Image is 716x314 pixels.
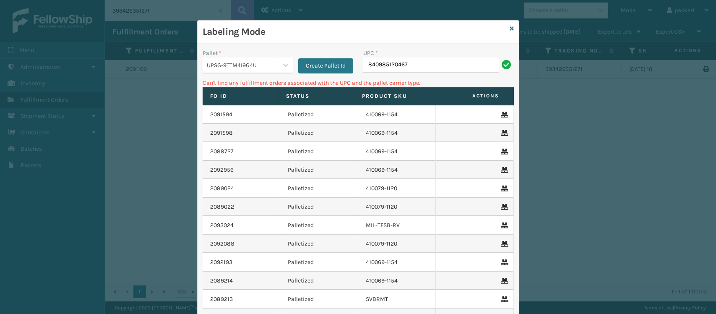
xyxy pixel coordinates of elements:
[203,49,221,58] label: Pallet
[280,198,358,216] td: Palletized
[280,235,358,253] td: Palletized
[280,124,358,142] td: Palletized
[362,92,422,100] label: Product SKU
[280,216,358,235] td: Palletized
[210,240,234,248] a: 2092088
[501,130,506,136] i: Remove From Pallet
[280,142,358,161] td: Palletized
[203,78,514,87] p: Can't find any fulfillment orders associated with the UPC and the pallet carrier type.
[298,58,353,73] button: Create Pallet Id
[501,204,506,210] i: Remove From Pallet
[501,222,506,228] i: Remove From Pallet
[433,89,504,103] span: Actions
[207,61,279,70] div: UPSG-9TTM4I9G4U
[210,277,233,285] a: 2089214
[358,253,436,272] td: 410069-1154
[501,112,506,118] i: Remove From Pallet
[280,272,358,290] td: Palletized
[210,295,233,304] a: 2089213
[280,290,358,309] td: Palletized
[358,105,436,124] td: 410069-1154
[358,124,436,142] td: 410069-1154
[358,179,436,198] td: 410079-1120
[358,272,436,290] td: 410069-1154
[501,149,506,154] i: Remove From Pallet
[358,198,436,216] td: 410079-1120
[501,259,506,265] i: Remove From Pallet
[501,186,506,191] i: Remove From Pallet
[501,296,506,302] i: Remove From Pallet
[210,258,232,267] a: 2092193
[203,26,506,38] h3: Labeling Mode
[280,253,358,272] td: Palletized
[280,105,358,124] td: Palletized
[501,241,506,247] i: Remove From Pallet
[210,92,271,100] label: Fo Id
[501,278,506,284] i: Remove From Pallet
[501,167,506,173] i: Remove From Pallet
[358,216,436,235] td: MIL-TFSB-RV
[358,142,436,161] td: 410069-1154
[210,221,234,230] a: 2093024
[358,161,436,179] td: 410069-1154
[280,161,358,179] td: Palletized
[210,166,234,174] a: 2092956
[210,110,232,119] a: 2091594
[210,184,234,193] a: 2089024
[286,92,346,100] label: Status
[210,147,234,156] a: 2088727
[210,129,233,137] a: 2091598
[358,235,436,253] td: 410079-1120
[363,49,378,58] label: UPC
[280,179,358,198] td: Palletized
[210,203,234,211] a: 2089022
[358,290,436,309] td: SVBRMT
